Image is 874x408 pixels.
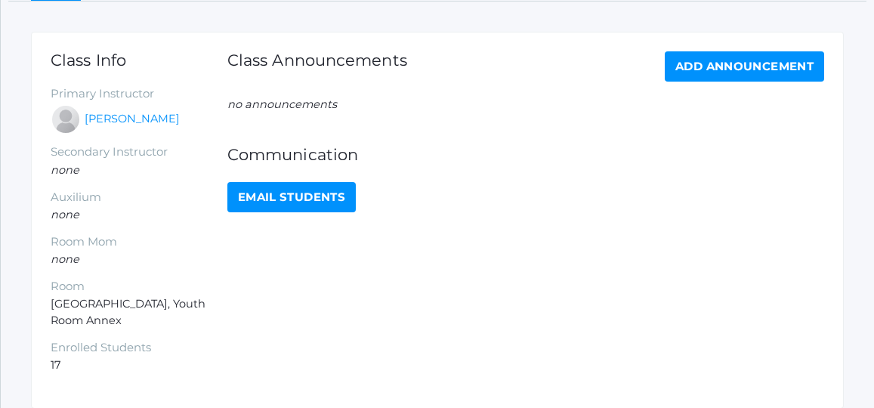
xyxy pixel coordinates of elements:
h5: Room [51,280,227,293]
h1: Class Announcements [227,51,407,78]
em: no announcements [227,97,337,111]
li: 17 [51,357,227,374]
em: none [51,163,79,177]
em: none [51,252,79,266]
a: [PERSON_NAME] [85,111,180,128]
h1: Class Info [51,51,227,69]
h5: Secondary Instructor [51,146,227,159]
h5: Auxilium [51,191,227,204]
a: Email Students [227,182,356,212]
div: Jaimie Watson [51,104,81,134]
h5: Enrolled Students [51,342,227,354]
h1: Communication [227,146,824,163]
div: [GEOGRAPHIC_DATA], Youth Room Annex [51,51,227,374]
h5: Primary Instructor [51,88,227,100]
em: none [51,208,79,221]
h5: Room Mom [51,236,227,249]
a: Add Announcement [665,51,824,82]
